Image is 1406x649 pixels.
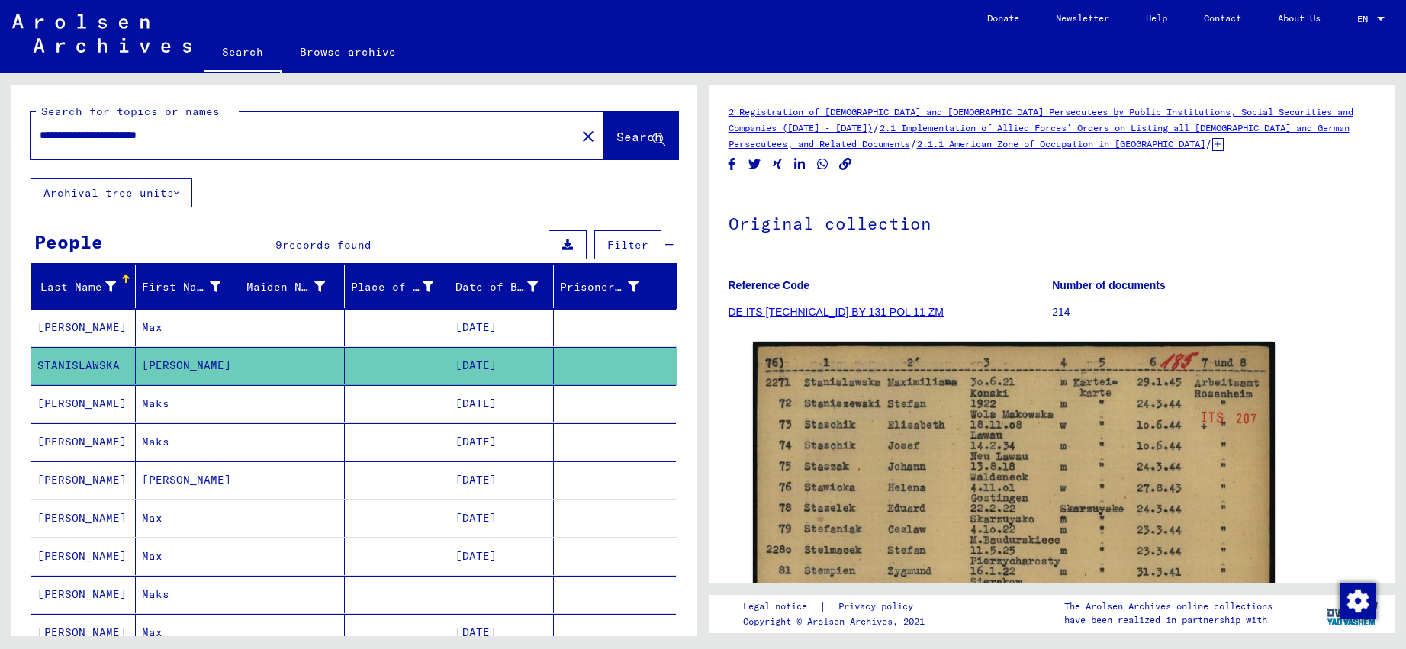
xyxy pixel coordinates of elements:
[31,461,136,499] mat-cell: [PERSON_NAME]
[136,347,240,384] mat-cell: [PERSON_NAME]
[136,309,240,346] mat-cell: Max
[729,122,1350,149] a: 2.1 Implementation of Allied Forces’ Orders on Listing all [DEMOGRAPHIC_DATA] and German Persecut...
[136,461,240,499] mat-cell: [PERSON_NAME]
[1324,594,1381,632] img: yv_logo.png
[31,423,136,461] mat-cell: [PERSON_NAME]
[31,347,136,384] mat-cell: STANISLAWSKA
[449,538,554,575] mat-cell: [DATE]
[1064,613,1272,627] p: have been realized in partnership with
[136,538,240,575] mat-cell: Max
[345,265,449,308] mat-header-cell: Place of Birth
[282,238,372,252] span: records found
[729,279,810,291] b: Reference Code
[743,599,931,615] div: |
[12,14,191,53] img: Arolsen_neg.svg
[136,500,240,537] mat-cell: Max
[554,265,676,308] mat-header-cell: Prisoner #
[826,599,931,615] a: Privacy policy
[240,265,345,308] mat-header-cell: Maiden Name
[594,230,661,259] button: Filter
[142,275,240,299] div: First Name
[560,279,639,295] div: Prisoner #
[792,155,808,174] button: Share on LinkedIn
[34,228,103,255] div: People
[37,279,116,295] div: Last Name
[838,155,854,174] button: Copy link
[37,275,135,299] div: Last Name
[747,155,763,174] button: Share on Twitter
[455,279,538,295] div: Date of Birth
[573,120,603,151] button: Clear
[136,265,240,308] mat-header-cell: First Name
[31,178,192,207] button: Archival tree units
[31,538,136,575] mat-cell: [PERSON_NAME]
[449,265,554,308] mat-header-cell: Date of Birth
[275,238,282,252] span: 9
[31,309,136,346] mat-cell: [PERSON_NAME]
[351,279,433,295] div: Place of Birth
[449,347,554,384] mat-cell: [DATE]
[282,34,414,70] a: Browse archive
[449,500,554,537] mat-cell: [DATE]
[1340,583,1376,619] img: Change consent
[603,112,678,159] button: Search
[1205,137,1212,150] span: /
[1052,304,1375,320] p: 214
[743,615,931,628] p: Copyright © Arolsen Archives, 2021
[31,265,136,308] mat-header-cell: Last Name
[770,155,786,174] button: Share on Xing
[910,137,917,150] span: /
[743,599,819,615] a: Legal notice
[724,155,740,174] button: Share on Facebook
[449,385,554,422] mat-cell: [DATE]
[136,385,240,422] mat-cell: Maks
[1052,279,1166,291] b: Number of documents
[729,106,1353,133] a: 2 Registration of [DEMOGRAPHIC_DATA] and [DEMOGRAPHIC_DATA] Persecutees by Public Institutions, S...
[246,279,325,295] div: Maiden Name
[204,34,282,73] a: Search
[607,238,648,252] span: Filter
[142,279,220,295] div: First Name
[616,129,662,144] span: Search
[873,120,880,134] span: /
[351,275,452,299] div: Place of Birth
[136,423,240,461] mat-cell: Maks
[449,461,554,499] mat-cell: [DATE]
[917,138,1205,149] a: 2.1.1 American Zone of Occupation in [GEOGRAPHIC_DATA]
[579,127,597,146] mat-icon: close
[449,423,554,461] mat-cell: [DATE]
[1357,14,1374,24] span: EN
[246,275,344,299] div: Maiden Name
[31,576,136,613] mat-cell: [PERSON_NAME]
[449,309,554,346] mat-cell: [DATE]
[136,576,240,613] mat-cell: Maks
[729,306,944,318] a: DE ITS [TECHNICAL_ID] BY 131 POL 11 ZM
[31,500,136,537] mat-cell: [PERSON_NAME]
[455,275,557,299] div: Date of Birth
[1064,599,1272,613] p: The Arolsen Archives online collections
[729,188,1376,255] h1: Original collection
[41,104,220,118] mat-label: Search for topics or names
[31,385,136,422] mat-cell: [PERSON_NAME]
[560,275,658,299] div: Prisoner #
[815,155,831,174] button: Share on WhatsApp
